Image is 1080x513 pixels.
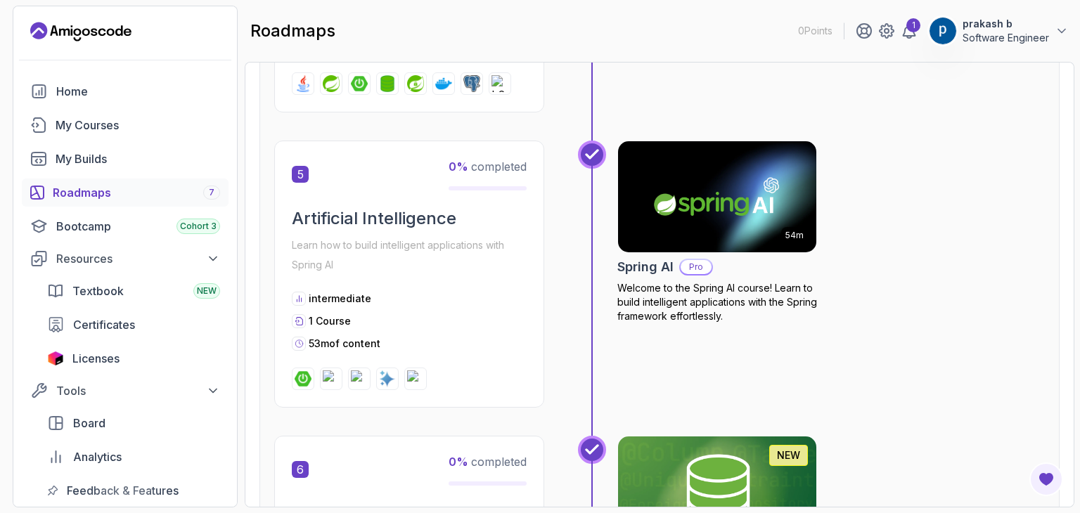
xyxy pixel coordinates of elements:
div: Roadmaps [53,184,220,201]
p: Learn how to build intelligent applications with Spring AI [292,235,527,275]
p: Welcome to the Spring AI course! Learn to build intelligent applications with the Spring framewor... [617,281,817,323]
a: builds [22,145,229,173]
img: java logo [295,75,311,92]
span: completed [449,455,527,469]
h2: Spring AI [617,257,674,277]
span: Analytics [73,448,122,465]
img: spring-ai logo [323,370,340,387]
h2: roadmaps [250,20,335,42]
a: board [39,409,229,437]
img: spring-boot logo [351,75,368,92]
img: spring-framework logo [351,370,368,387]
span: NEW [197,285,217,297]
img: spring-security logo [407,75,424,92]
a: Spring AI card54mSpring AIProWelcome to the Spring AI course! Learn to build intelligent applicat... [617,141,817,323]
button: user profile imageprakash bSoftware Engineer [929,17,1069,45]
img: openai logo [407,370,424,387]
img: h2 logo [491,75,508,92]
a: certificates [39,311,229,339]
span: Certificates [73,316,135,333]
span: Board [73,415,105,431]
span: 1 Course [309,315,351,327]
span: Cohort 3 [180,221,217,232]
a: 1 [901,22,918,39]
span: 0 % [449,160,468,174]
p: Software Engineer [963,31,1049,45]
span: Feedback & Features [67,482,179,499]
a: home [22,77,229,105]
img: user profile image [930,18,956,44]
div: My Courses [56,117,220,134]
span: 5 [292,166,309,183]
div: Resources [56,250,220,267]
span: Licenses [72,350,120,367]
p: 0 Points [798,24,832,38]
a: licenses [39,344,229,372]
button: Tools [22,378,229,403]
p: 53m of content [309,337,380,351]
img: spring-boot logo [295,370,311,387]
span: 0 % [449,455,468,469]
a: textbook [39,277,229,305]
img: docker logo [435,75,452,92]
p: Pro [681,260,712,274]
p: 54m [785,230,804,241]
div: 1 [906,18,920,32]
p: NEW [777,448,800,462]
div: Tools [56,382,220,399]
img: ai logo [379,370,396,387]
img: Spring AI card [618,141,816,252]
a: courses [22,111,229,139]
a: analytics [39,443,229,471]
img: spring-data-jpa logo [379,75,396,92]
a: roadmaps [22,178,229,207]
img: jetbrains icon [47,351,64,365]
span: Textbook [72,283,124,299]
span: 7 [209,187,214,198]
button: Open Feedback Button [1029,462,1063,496]
span: 6 [292,461,309,478]
span: completed [449,160,527,174]
h2: Artificial Intelligence [292,207,527,230]
p: intermediate [309,292,371,306]
p: prakash b [963,17,1049,31]
button: Resources [22,246,229,271]
a: feedback [39,476,229,505]
img: spring logo [323,75,340,92]
a: bootcamp [22,212,229,240]
div: Bootcamp [56,218,220,235]
div: Home [56,83,220,100]
a: Landing page [30,20,131,43]
div: My Builds [56,150,220,167]
img: postgres logo [463,75,480,92]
